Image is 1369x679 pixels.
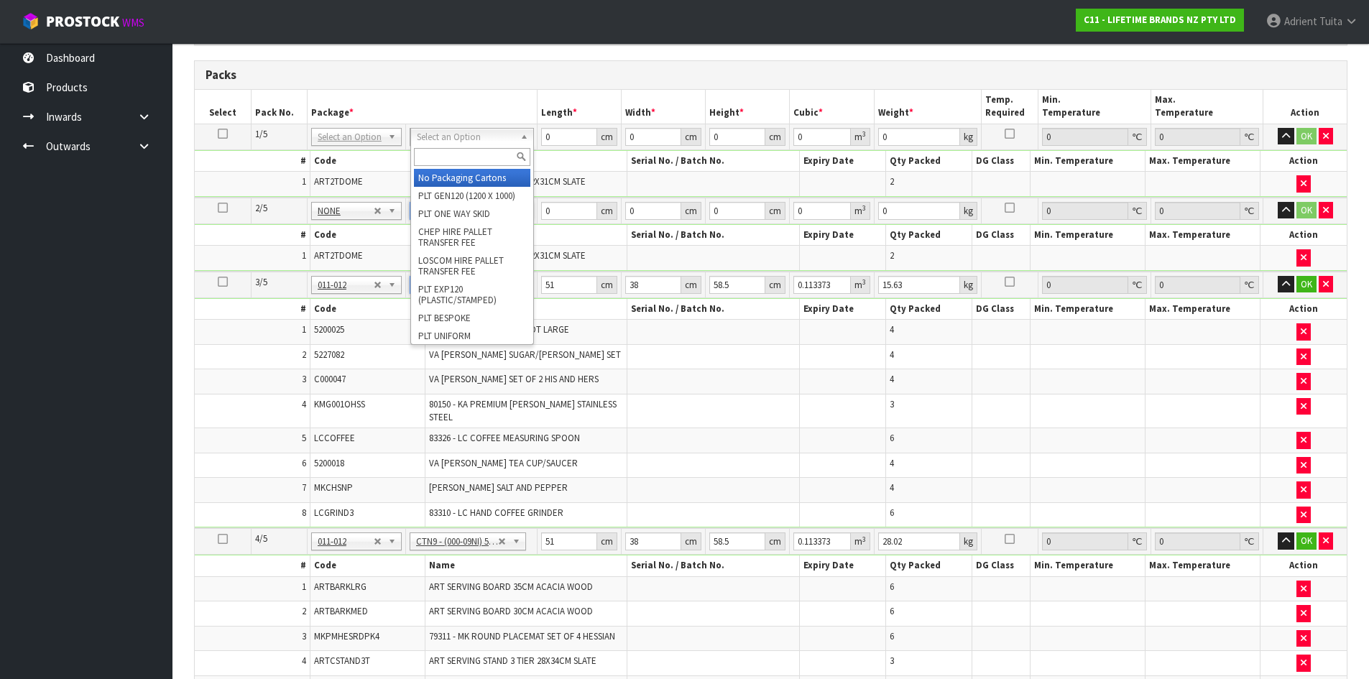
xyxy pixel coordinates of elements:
[886,225,972,246] th: Qty Packed
[886,299,972,320] th: Qty Packed
[314,655,370,667] span: ARTCSTAND3T
[318,533,374,550] span: 011-012
[206,68,1336,82] h3: Packs
[890,481,894,494] span: 4
[1296,276,1317,293] button: OK
[307,90,537,124] th: Package
[800,299,886,320] th: Expiry Date
[1076,9,1244,32] a: C11 - LIFETIME BRANDS NZ PTY LTD
[597,128,617,146] div: cm
[862,277,866,287] sup: 3
[972,555,1030,576] th: DG Class
[765,128,785,146] div: cm
[981,90,1038,124] th: Temp. Required
[1084,14,1236,26] strong: C11 - LIFETIME BRANDS NZ PTY LTD
[597,276,617,294] div: cm
[627,151,799,172] th: Serial No. / Batch No.
[972,151,1030,172] th: DG Class
[1319,14,1342,28] span: Tuita
[310,151,425,172] th: Code
[851,202,870,220] div: m
[681,532,701,550] div: cm
[310,225,425,246] th: Code
[862,535,866,544] sup: 3
[414,205,530,223] li: PLT ONE WAY SKID
[429,373,599,385] span: VA [PERSON_NAME] SET OF 2 HIS AND HERS
[627,225,799,246] th: Serial No. / Batch No.
[681,202,701,220] div: cm
[890,605,894,617] span: 6
[538,90,622,124] th: Length
[765,276,785,294] div: cm
[310,555,425,576] th: Code
[1260,225,1347,246] th: Action
[314,630,379,642] span: MKPMHESRDPK4
[765,202,785,220] div: cm
[302,630,306,642] span: 3
[1128,276,1147,294] div: ℃
[429,655,596,667] span: ART SERVING STAND 3 TIER 28X34CM SLATE
[890,249,894,262] span: 2
[417,129,515,146] span: Select an Option
[429,605,593,617] span: ART SERVING BOARD 30CM ACACIA WOOD
[1296,532,1317,550] button: OK
[765,532,785,550] div: cm
[255,532,267,545] span: 4/5
[22,12,40,30] img: cube-alt.png
[255,128,267,140] span: 1/5
[622,90,706,124] th: Width
[890,373,894,385] span: 4
[314,481,353,494] span: MKCHSNP
[1030,299,1145,320] th: Min. Temperature
[429,507,563,519] span: 83310 - LC HAND COFFEE GRINDER
[862,129,866,139] sup: 3
[414,251,530,280] li: LOSCOM HIRE PALLET TRANSFER FEE
[314,398,365,410] span: KMG001OHSS
[862,203,866,213] sup: 3
[425,555,627,576] th: Name
[1240,532,1259,550] div: ℃
[1263,90,1347,124] th: Action
[960,202,977,220] div: kg
[314,373,346,385] span: C000047
[890,323,894,336] span: 4
[890,655,894,667] span: 3
[972,299,1030,320] th: DG Class
[789,90,874,124] th: Cubic
[890,507,894,519] span: 6
[429,630,615,642] span: 79311 - MK ROUND PLACEMAT SET OF 4 HESSIAN
[681,128,701,146] div: cm
[960,128,977,146] div: kg
[414,223,530,251] li: CHEP HIRE PALLET TRANSFER FEE
[874,90,981,124] th: Weight
[302,481,306,494] span: 7
[429,398,617,423] span: 80150 - KA PREMIUM [PERSON_NAME] STAINLESS STEEL
[302,249,306,262] span: 1
[122,16,144,29] small: WMS
[429,432,580,444] span: 83326 - LC COFFEE MEASURING SPOON
[1296,128,1317,145] button: OK
[627,555,799,576] th: Serial No. / Batch No.
[800,151,886,172] th: Expiry Date
[800,555,886,576] th: Expiry Date
[1240,128,1259,146] div: ℃
[429,348,621,361] span: VA [PERSON_NAME] SUGAR/[PERSON_NAME] SET
[1030,151,1145,172] th: Min. Temperature
[314,457,344,469] span: 5200018
[416,533,498,550] span: CTN9 - (000-09NI) 510 X 380 X 585
[195,555,310,576] th: #
[1260,299,1347,320] th: Action
[960,276,977,294] div: kg
[302,581,306,593] span: 1
[302,175,306,188] span: 1
[302,398,306,410] span: 4
[302,348,306,361] span: 2
[251,90,307,124] th: Pack No.
[314,581,367,593] span: ARTBARKLRG
[314,432,355,444] span: LCCOFFEE
[851,276,870,294] div: m
[890,630,894,642] span: 6
[414,327,530,345] li: PLT UNIFORM
[800,225,886,246] th: Expiry Date
[302,457,306,469] span: 6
